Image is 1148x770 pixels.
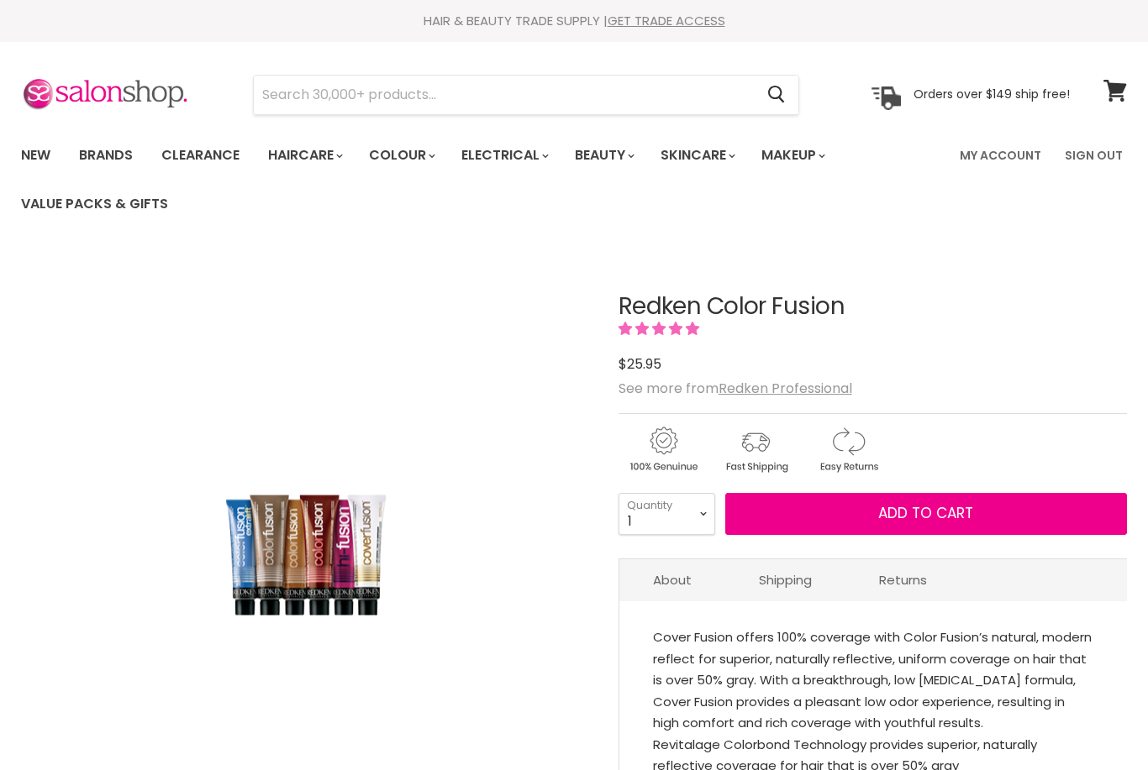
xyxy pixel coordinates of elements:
[562,138,645,173] a: Beauty
[608,12,725,29] a: GET TRADE ACCESS
[1055,138,1133,173] a: Sign Out
[719,379,852,398] a: Redken Professional
[711,424,800,475] img: shipping.gif
[253,75,799,115] form: Product
[8,131,950,228] ul: Main menu
[255,138,353,173] a: Haircare
[619,493,715,535] select: Quantity
[878,503,973,523] span: Add to cart
[950,138,1051,173] a: My Account
[619,424,708,475] img: genuine.gif
[66,138,145,173] a: Brands
[254,76,754,114] input: Search
[356,138,445,173] a: Colour
[8,138,63,173] a: New
[8,186,181,222] a: Value Packs & Gifts
[619,379,852,398] span: See more from
[845,559,961,600] a: Returns
[619,354,661,374] span: $25.95
[749,138,835,173] a: Makeup
[914,86,1070,102] p: Orders over $149 ship free!
[449,138,559,173] a: Electrical
[725,559,845,600] a: Shipping
[159,315,453,757] img: Redken Color Fusion
[648,138,745,173] a: Skincare
[619,294,1127,320] h1: Redken Color Fusion
[754,76,798,114] button: Search
[725,493,1127,535] button: Add to cart
[619,319,703,338] span: 5.00 stars
[803,424,893,475] img: returns.gif
[619,559,725,600] a: About
[149,138,252,173] a: Clearance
